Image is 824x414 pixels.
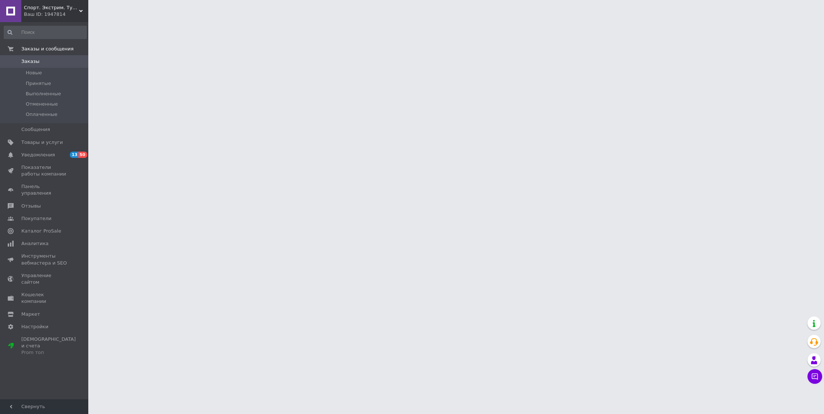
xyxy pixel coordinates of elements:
[26,111,57,118] span: Оплаченные
[21,323,48,330] span: Настройки
[21,164,68,177] span: Показатели работы компании
[21,183,68,197] span: Панель управления
[26,80,51,87] span: Принятые
[24,4,79,11] span: Спорт. Экстрим. Туризм. Коллекционное оружие
[21,139,63,146] span: Товары и услуги
[26,91,61,97] span: Выполненные
[21,349,76,356] div: Prom топ
[78,152,87,158] span: 50
[21,203,41,209] span: Отзывы
[21,240,49,247] span: Аналитика
[21,126,50,133] span: Сообщения
[26,70,42,76] span: Новые
[21,336,76,356] span: [DEMOGRAPHIC_DATA] и счета
[21,215,51,222] span: Покупатели
[70,152,78,158] span: 13
[21,152,55,158] span: Уведомления
[24,11,88,18] div: Ваш ID: 1947814
[21,58,39,65] span: Заказы
[21,46,74,52] span: Заказы и сообщения
[21,228,61,234] span: Каталог ProSale
[21,272,68,286] span: Управление сайтом
[807,369,822,384] button: Чат с покупателем
[21,253,68,266] span: Инструменты вебмастера и SEO
[4,26,87,39] input: Поиск
[26,101,58,107] span: Отмененные
[21,311,40,318] span: Маркет
[21,291,68,305] span: Кошелек компании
